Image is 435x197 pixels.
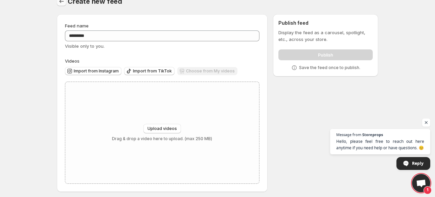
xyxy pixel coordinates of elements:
[412,157,423,169] span: Reply
[65,43,105,49] span: Visible only to you.
[65,67,121,75] button: Import from Instagram
[143,124,181,133] button: Upload videos
[423,186,432,194] span: 1
[278,29,373,43] p: Display the feed as a carousel, spotlight, etc., across your store.
[133,68,172,74] span: Import from TikTok
[412,174,430,192] a: Open chat
[65,58,79,64] span: Videos
[278,20,373,26] h2: Publish feed
[362,133,383,136] span: Storeprops
[299,65,360,70] p: Save the feed once to publish.
[112,136,212,141] p: Drag & drop a video here to upload. (max 250 MB)
[124,67,175,75] button: Import from TikTok
[336,133,361,136] span: Message from
[65,23,89,28] span: Feed name
[74,68,119,74] span: Import from Instagram
[147,126,177,131] span: Upload videos
[336,138,424,151] span: Hello, please feel free to reach out here anytime if you need help or have questions. 😊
